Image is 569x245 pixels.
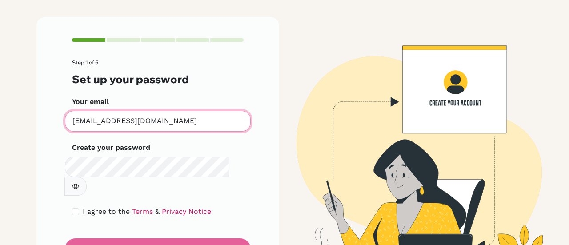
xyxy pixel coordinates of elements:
span: & [155,207,160,216]
label: Your email [72,96,109,107]
a: Privacy Notice [162,207,211,216]
input: Insert your email* [65,111,251,132]
span: Step 1 of 5 [72,59,98,66]
label: Create your password [72,142,150,153]
span: I agree to the [83,207,130,216]
h3: Set up your password [72,73,244,86]
a: Terms [132,207,153,216]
